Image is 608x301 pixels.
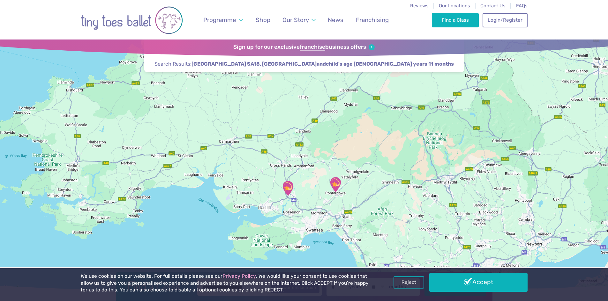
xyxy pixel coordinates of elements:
[353,12,392,27] a: Franchising
[300,44,325,51] strong: franchise
[280,180,296,196] div: Canolfan Gwili Centre: Hendy Community…
[410,3,429,9] a: Reviews
[191,61,317,68] span: [GEOGRAPHIC_DATA] SA18, [GEOGRAPHIC_DATA]
[327,176,343,192] div: Y Stiwdio
[222,273,256,279] a: Privacy Policy
[252,12,273,27] a: Shop
[191,61,454,67] strong: and
[483,13,527,27] a: Login/Register
[325,12,347,27] a: News
[81,273,371,294] p: We use cookies on our website. For full details please see our . We would like your consent to us...
[328,16,343,24] span: News
[282,16,309,24] span: Our Story
[233,44,375,51] a: Sign up for our exclusivefranchisebusiness offers
[429,273,528,291] a: Accept
[439,3,470,9] a: Our Locations
[279,12,319,27] a: Our Story
[256,16,270,24] span: Shop
[326,61,454,68] span: child's age [DEMOGRAPHIC_DATA] years 11 months
[516,3,528,9] a: FAQs
[203,16,236,24] span: Programme
[200,12,246,27] a: Programme
[432,13,479,27] a: Find a Class
[480,3,506,9] a: Contact Us
[394,276,424,288] a: Reject
[356,16,389,24] span: Franchising
[81,4,183,36] img: tiny toes ballet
